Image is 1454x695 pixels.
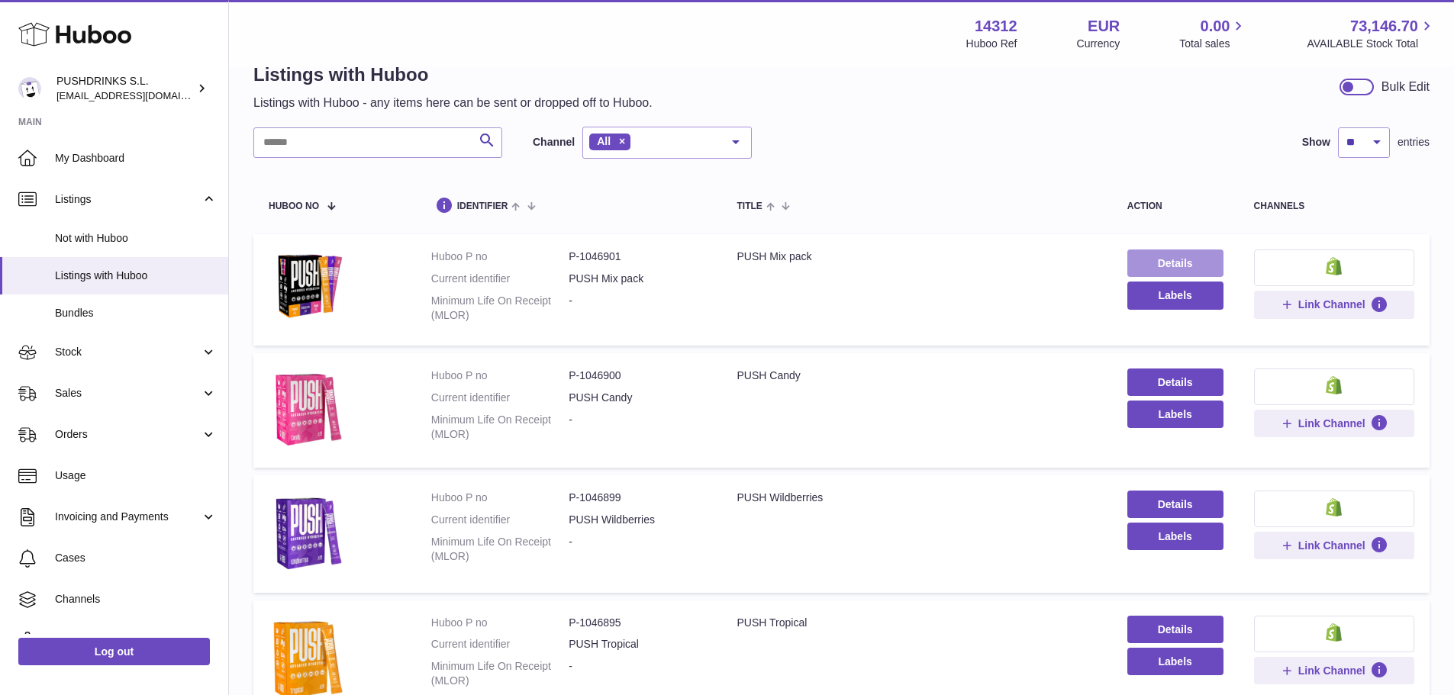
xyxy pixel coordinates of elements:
[1326,498,1342,516] img: shopify-small.png
[55,345,201,359] span: Stock
[18,638,210,665] a: Log out
[431,616,569,630] dt: Huboo P no
[55,386,201,401] span: Sales
[569,535,706,564] dd: -
[1302,135,1330,150] label: Show
[55,510,201,524] span: Invoicing and Payments
[569,249,706,264] dd: P-1046901
[1254,532,1414,559] button: Link Channel
[1254,201,1414,211] div: channels
[55,269,217,283] span: Listings with Huboo
[1298,539,1365,552] span: Link Channel
[737,249,1096,264] div: PUSH Mix pack
[737,201,762,211] span: title
[1127,523,1223,550] button: Labels
[1127,282,1223,309] button: Labels
[269,368,345,449] img: PUSH Candy
[1088,16,1120,37] strong: EUR
[269,491,345,574] img: PUSH Wildberries
[431,491,569,505] dt: Huboo P no
[1298,664,1365,677] span: Link Channel
[431,368,569,383] dt: Huboo P no
[431,659,569,688] dt: Minimum Life On Receipt (MLOR)
[431,513,569,527] dt: Current identifier
[457,201,508,211] span: identifier
[737,616,1096,630] div: PUSH Tropical
[1179,16,1247,51] a: 0.00 Total sales
[55,427,201,442] span: Orders
[1307,37,1436,51] span: AVAILABLE Stock Total
[1127,616,1223,643] a: Details
[18,77,41,100] img: internalAdmin-14312@internal.huboo.com
[1298,298,1365,311] span: Link Channel
[1127,648,1223,675] button: Labels
[1127,401,1223,428] button: Labels
[1127,491,1223,518] a: Details
[1127,201,1223,211] div: action
[966,37,1017,51] div: Huboo Ref
[975,16,1017,37] strong: 14312
[431,391,569,405] dt: Current identifier
[431,413,569,442] dt: Minimum Life On Receipt (MLOR)
[1350,16,1418,37] span: 73,146.70
[1077,37,1120,51] div: Currency
[1127,368,1223,396] a: Details
[56,89,224,101] span: [EMAIL_ADDRESS][DOMAIN_NAME]
[1201,16,1230,37] span: 0.00
[1254,657,1414,684] button: Link Channel
[431,249,569,264] dt: Huboo P no
[55,192,201,207] span: Listings
[569,637,706,652] dd: PUSH Tropical
[569,272,706,286] dd: PUSH Mix pack
[269,249,345,322] img: PUSH Mix pack
[737,491,1096,505] div: PUSH Wildberries
[431,637,569,652] dt: Current identifier
[569,513,706,527] dd: PUSH Wildberries
[533,135,575,150] label: Channel
[1381,79,1430,95] div: Bulk Edit
[569,294,706,323] dd: -
[1179,37,1247,51] span: Total sales
[431,272,569,286] dt: Current identifier
[253,63,653,87] h1: Listings with Huboo
[1307,16,1436,51] a: 73,146.70 AVAILABLE Stock Total
[1326,623,1342,642] img: shopify-small.png
[55,633,217,648] span: Settings
[431,294,569,323] dt: Minimum Life On Receipt (MLOR)
[1326,257,1342,275] img: shopify-small.png
[1298,417,1365,430] span: Link Channel
[569,391,706,405] dd: PUSH Candy
[569,491,706,505] dd: P-1046899
[55,468,217,483] span: Usage
[55,231,217,246] span: Not with Huboo
[569,616,706,630] dd: P-1046895
[597,135,611,147] span: All
[55,592,217,607] span: Channels
[55,306,217,320] span: Bundles
[1254,410,1414,437] button: Link Channel
[569,659,706,688] dd: -
[1254,291,1414,318] button: Link Channel
[55,151,217,166] span: My Dashboard
[1398,135,1430,150] span: entries
[56,74,194,103] div: PUSHDRINKS S.L.
[569,368,706,383] dd: P-1046900
[431,535,569,564] dt: Minimum Life On Receipt (MLOR)
[253,95,653,111] p: Listings with Huboo - any items here can be sent or dropped off to Huboo.
[1326,376,1342,394] img: shopify-small.png
[55,551,217,565] span: Cases
[1127,249,1223,277] a: Details
[569,413,706,442] dd: -
[269,201,319,211] span: Huboo no
[737,368,1096,383] div: PUSH Candy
